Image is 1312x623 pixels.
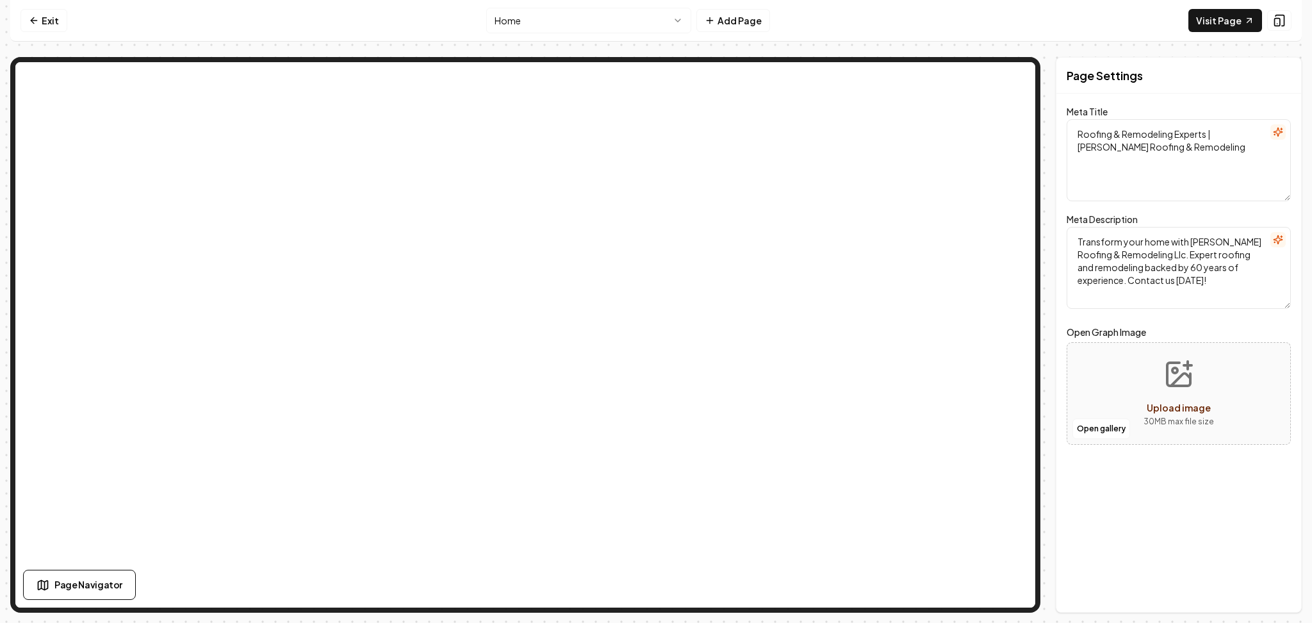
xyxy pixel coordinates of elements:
[1147,402,1211,413] span: Upload image
[1067,324,1291,340] label: Open Graph Image
[1067,213,1138,225] label: Meta Description
[1188,9,1262,32] a: Visit Page
[1144,415,1214,428] p: 30 MB max file size
[20,9,67,32] a: Exit
[1133,349,1224,438] button: Upload image
[23,570,136,600] button: Page Navigator
[1067,106,1108,117] label: Meta Title
[1067,67,1143,85] h2: Page Settings
[1072,419,1130,439] button: Open gallery
[696,9,770,32] button: Add Page
[54,578,122,592] span: Page Navigator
